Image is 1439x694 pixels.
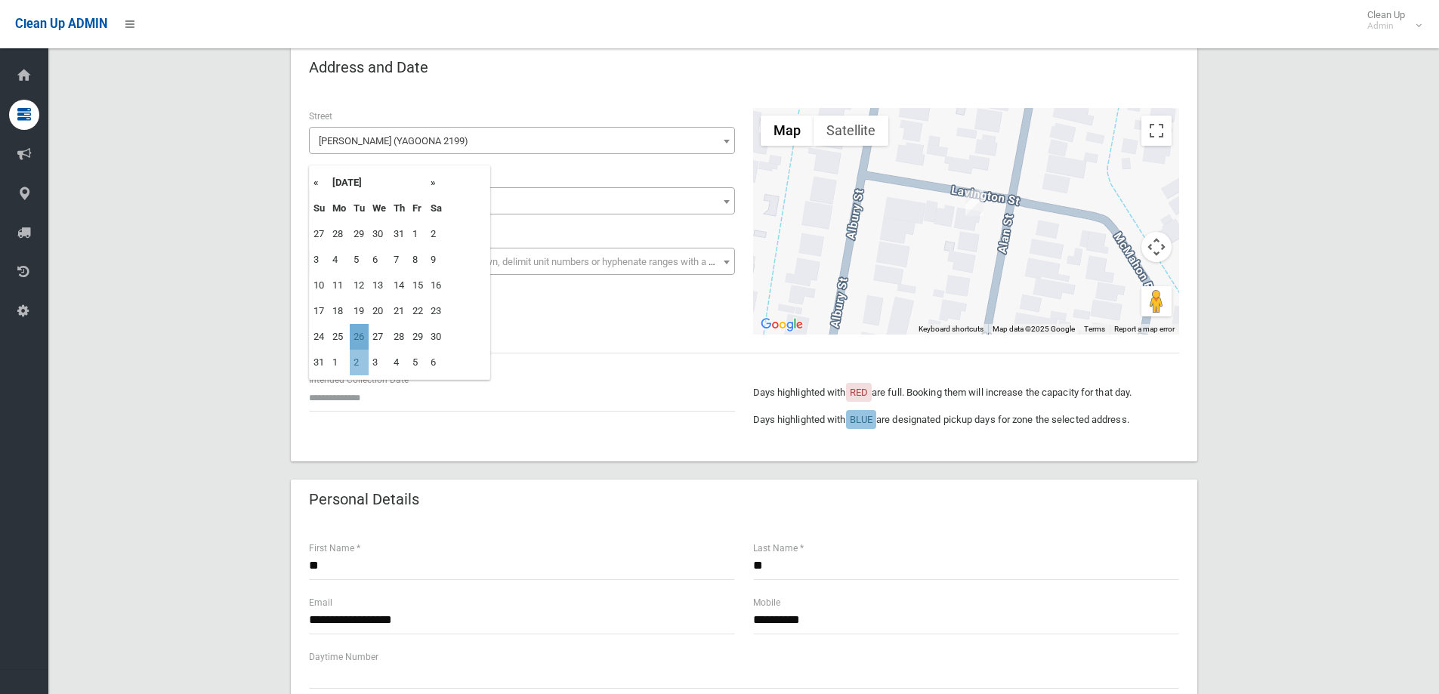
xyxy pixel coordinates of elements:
a: Terms [1084,325,1105,333]
td: 5 [350,247,369,273]
th: Mo [329,196,350,221]
span: Clean Up ADMIN [15,17,107,31]
td: 20 [369,298,390,324]
td: 27 [369,324,390,350]
span: 24 [313,191,731,212]
td: 10 [310,273,329,298]
span: RED [850,387,868,398]
td: 12 [350,273,369,298]
td: 2 [350,350,369,375]
small: Admin [1367,20,1405,32]
span: Select the unit number from the dropdown, delimit unit numbers or hyphenate ranges with a comma [319,256,741,267]
td: 26 [350,324,369,350]
th: « [310,170,329,196]
th: Fr [409,196,427,221]
th: Sa [427,196,446,221]
button: Show street map [761,116,814,146]
td: 30 [369,221,390,247]
td: 19 [350,298,369,324]
td: 15 [409,273,427,298]
td: 29 [350,221,369,247]
span: Clean Up [1360,9,1420,32]
td: 30 [427,324,446,350]
td: 28 [329,221,350,247]
button: Toggle fullscreen view [1141,116,1172,146]
td: 17 [310,298,329,324]
header: Address and Date [291,53,446,82]
th: Tu [350,196,369,221]
td: 6 [369,247,390,273]
th: Th [390,196,409,221]
td: 5 [409,350,427,375]
td: 31 [310,350,329,375]
button: Map camera controls [1141,232,1172,262]
td: 2 [427,221,446,247]
td: 21 [390,298,409,324]
button: Keyboard shortcuts [919,324,984,335]
td: 25 [329,324,350,350]
td: 31 [390,221,409,247]
span: Alan Street (YAGOONA 2199) [309,127,735,154]
span: Map data ©2025 Google [993,325,1075,333]
p: Days highlighted with are full. Booking them will increase the capacity for that day. [753,384,1179,402]
button: Show satellite imagery [814,116,888,146]
img: Google [757,315,807,335]
td: 13 [369,273,390,298]
div: 24 Alan Street, YAGOONA NSW 2199 [965,190,984,216]
td: 1 [329,350,350,375]
a: Report a map error [1114,325,1175,333]
th: » [427,170,446,196]
td: 4 [390,350,409,375]
td: 29 [409,324,427,350]
td: 27 [310,221,329,247]
td: 16 [427,273,446,298]
span: 24 [309,187,735,214]
th: We [369,196,390,221]
td: 6 [427,350,446,375]
a: Open this area in Google Maps (opens a new window) [757,315,807,335]
span: Alan Street (YAGOONA 2199) [313,131,731,152]
p: Days highlighted with are designated pickup days for zone the selected address. [753,411,1179,429]
td: 7 [390,247,409,273]
span: BLUE [850,414,872,425]
td: 4 [329,247,350,273]
td: 3 [369,350,390,375]
th: Su [310,196,329,221]
th: [DATE] [329,170,427,196]
td: 23 [427,298,446,324]
header: Personal Details [291,485,437,514]
td: 14 [390,273,409,298]
td: 9 [427,247,446,273]
button: Drag Pegman onto the map to open Street View [1141,286,1172,316]
td: 22 [409,298,427,324]
td: 8 [409,247,427,273]
td: 11 [329,273,350,298]
td: 28 [390,324,409,350]
td: 3 [310,247,329,273]
td: 1 [409,221,427,247]
td: 24 [310,324,329,350]
td: 18 [329,298,350,324]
